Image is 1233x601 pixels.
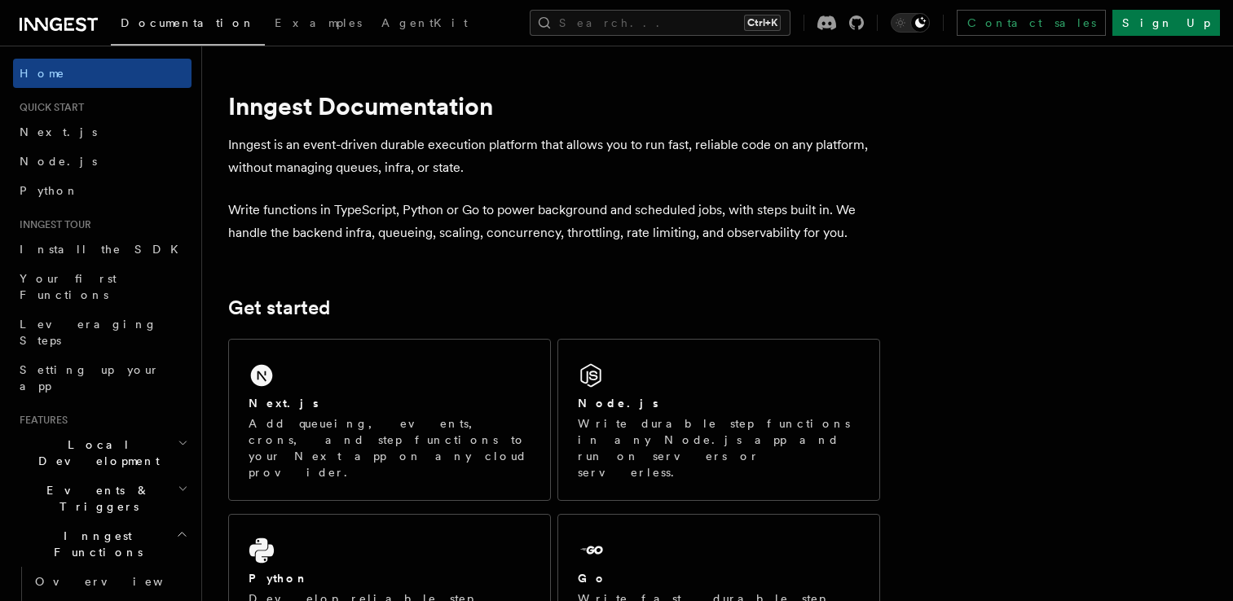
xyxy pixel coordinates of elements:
[121,16,255,29] span: Documentation
[578,570,607,586] h2: Go
[228,134,880,179] p: Inngest is an event-driven durable execution platform that allows you to run fast, reliable code ...
[13,101,84,114] span: Quick start
[557,339,880,501] a: Node.jsWrite durable step functions in any Node.js app and run on servers or serverless.
[275,16,362,29] span: Examples
[13,355,192,401] a: Setting up your app
[578,415,860,480] p: Write durable step functions in any Node.js app and run on servers or serverless.
[13,309,192,355] a: Leveraging Steps
[13,482,178,515] span: Events & Triggers
[530,10,790,36] button: Search...Ctrl+K
[35,575,203,588] span: Overview
[13,235,192,264] a: Install the SDK
[20,272,117,301] span: Your first Functions
[13,147,192,176] a: Node.js
[20,243,188,256] span: Install the SDK
[111,5,265,46] a: Documentation
[228,91,880,121] h1: Inngest Documentation
[20,155,97,168] span: Node.js
[13,521,192,567] button: Inngest Functions
[578,395,658,411] h2: Node.js
[20,65,65,81] span: Home
[13,430,192,476] button: Local Development
[20,125,97,138] span: Next.js
[744,15,781,31] kbd: Ctrl+K
[13,176,192,205] a: Python
[381,16,468,29] span: AgentKit
[13,218,91,231] span: Inngest tour
[1112,10,1220,36] a: Sign Up
[13,117,192,147] a: Next.js
[20,184,79,197] span: Python
[957,10,1106,36] a: Contact sales
[20,318,157,347] span: Leveraging Steps
[13,436,178,469] span: Local Development
[249,570,309,586] h2: Python
[228,339,551,501] a: Next.jsAdd queueing, events, crons, and step functions to your Next app on any cloud provider.
[228,199,880,244] p: Write functions in TypeScript, Python or Go to power background and scheduled jobs, with steps bu...
[20,363,160,393] span: Setting up your app
[265,5,372,44] a: Examples
[372,5,478,44] a: AgentKit
[29,567,192,596] a: Overview
[891,13,930,33] button: Toggle dark mode
[228,296,330,319] a: Get started
[13,414,68,427] span: Features
[13,59,192,88] a: Home
[249,415,531,480] p: Add queueing, events, crons, and step functions to your Next app on any cloud provider.
[13,264,192,309] a: Your first Functions
[249,395,319,411] h2: Next.js
[13,476,192,521] button: Events & Triggers
[13,528,176,560] span: Inngest Functions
